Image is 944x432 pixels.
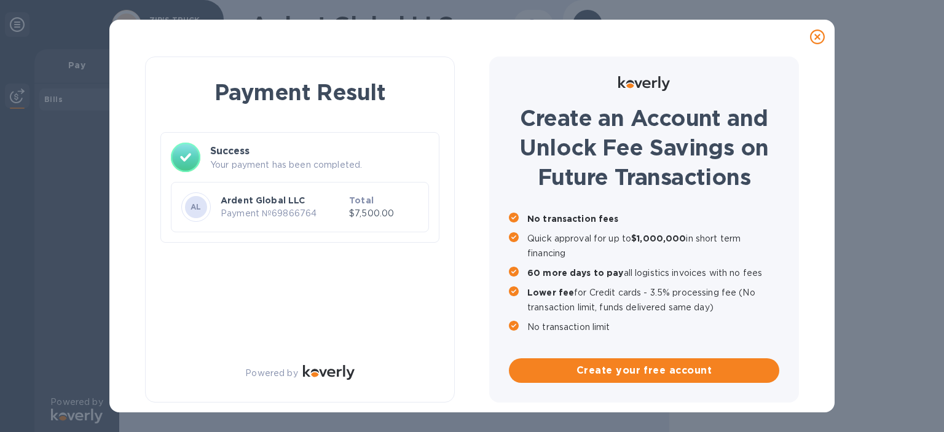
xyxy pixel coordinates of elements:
[210,144,429,159] h3: Success
[221,194,344,206] p: Ardent Global LLC
[527,214,619,224] b: No transaction fees
[527,320,779,334] p: No transaction limit
[210,159,429,171] p: Your payment has been completed.
[527,268,624,278] b: 60 more days to pay
[303,365,355,380] img: Logo
[631,234,686,243] b: $1,000,000
[349,207,419,220] p: $7,500.00
[527,231,779,261] p: Quick approval for up to in short term financing
[165,77,435,108] h1: Payment Result
[245,367,297,380] p: Powered by
[527,285,779,315] p: for Credit cards - 3.5% processing fee (No transaction limit, funds delivered same day)
[509,103,779,192] h1: Create an Account and Unlock Fee Savings on Future Transactions
[509,358,779,383] button: Create your free account
[527,288,574,297] b: Lower fee
[221,207,344,220] p: Payment № 69866764
[527,265,779,280] p: all logistics invoices with no fees
[191,202,202,211] b: AL
[349,195,374,205] b: Total
[618,76,670,91] img: Logo
[519,363,769,378] span: Create your free account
